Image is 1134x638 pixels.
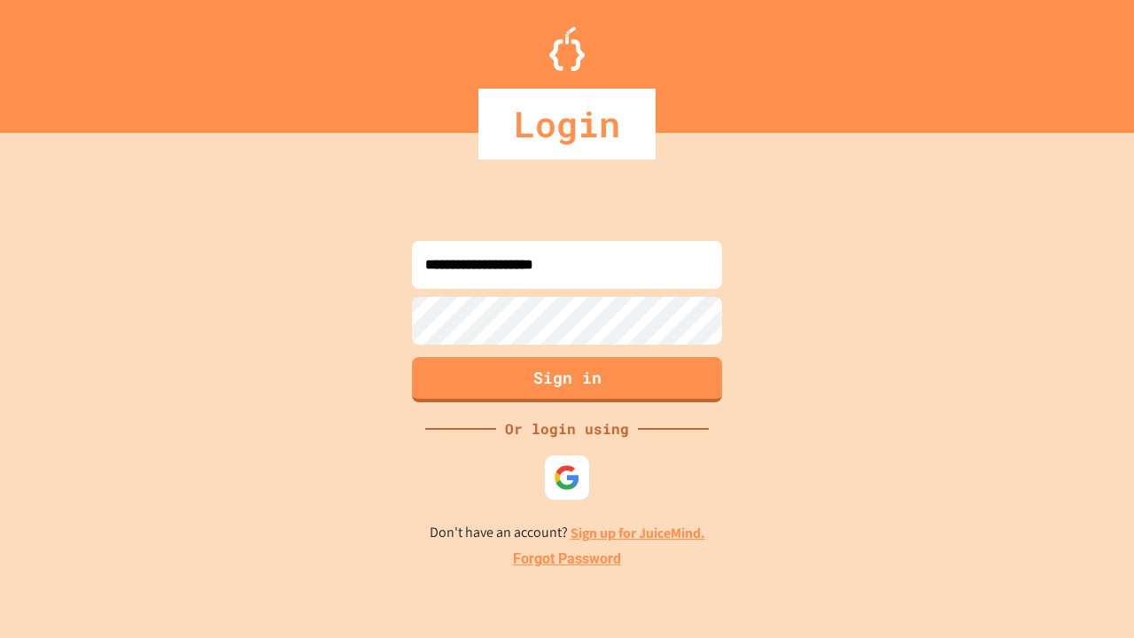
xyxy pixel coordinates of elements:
p: Don't have an account? [430,522,705,544]
div: Login [478,89,656,159]
div: Or login using [496,418,638,440]
iframe: chat widget [987,490,1116,565]
button: Sign in [412,357,722,402]
img: Logo.svg [549,27,585,71]
iframe: chat widget [1060,567,1116,620]
img: google-icon.svg [554,464,580,491]
a: Forgot Password [513,549,621,570]
a: Sign up for JuiceMind. [571,524,705,542]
